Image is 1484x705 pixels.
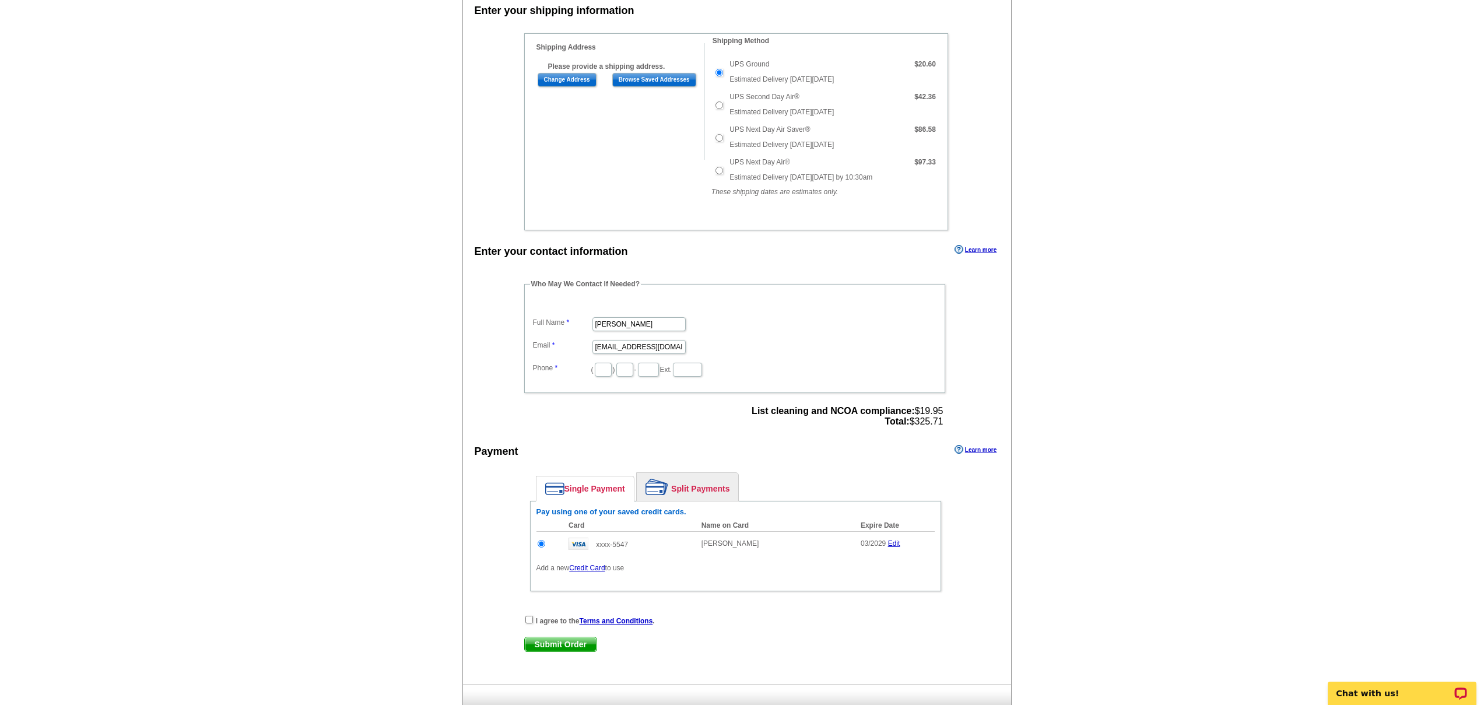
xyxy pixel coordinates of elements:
[729,173,872,181] span: Estimated Delivery [DATE][DATE] by 10:30am
[729,124,810,135] label: UPS Next Day Air Saver®
[536,563,935,573] p: Add a new to use
[538,73,597,87] input: Change Address
[545,482,564,495] img: single-payment.png
[475,244,628,259] div: Enter your contact information
[569,564,605,572] a: Credit Card
[475,444,518,460] div: Payment
[752,406,943,427] span: $19.95 $325.71
[701,539,759,548] span: [PERSON_NAME]
[914,125,936,134] strong: $86.58
[711,36,770,46] legend: Shipping Method
[885,416,909,426] strong: Total:
[536,43,704,51] h4: Shipping Address
[612,73,696,87] input: Browse Saved Addresses
[861,539,886,548] span: 03/2029
[955,245,997,254] a: Learn more
[637,473,738,501] a: Split Payments
[914,93,936,101] strong: $42.36
[914,158,936,166] strong: $97.33
[580,617,653,625] a: Terms and Conditions
[729,92,799,102] label: UPS Second Day Air®
[729,141,834,149] span: Estimated Delivery [DATE][DATE]
[711,188,838,196] em: These shipping dates are estimates only.
[752,406,914,416] strong: List cleaning and NCOA compliance:
[914,60,936,68] strong: $20.60
[563,520,696,532] th: Card
[536,507,935,517] h6: Pay using one of your saved credit cards.
[530,360,939,378] dd: ( ) - Ext.
[888,539,900,548] a: Edit
[533,317,591,328] label: Full Name
[596,541,628,549] span: xxxx-5547
[530,279,641,289] legend: Who May We Contact If Needed?
[955,445,997,454] a: Learn more
[536,476,634,501] a: Single Payment
[855,520,935,532] th: Expire Date
[536,617,655,625] strong: I agree to the .
[729,59,769,69] label: UPS Ground
[533,363,591,373] label: Phone
[475,3,634,19] div: Enter your shipping information
[569,538,588,550] img: visa.gif
[533,340,591,350] label: Email
[645,479,668,495] img: split-payment.png
[1320,668,1484,705] iframe: LiveChat chat widget
[729,108,834,116] span: Estimated Delivery [DATE][DATE]
[548,62,665,71] b: Please provide a shipping address.
[525,637,597,651] span: Submit Order
[729,75,834,83] span: Estimated Delivery [DATE][DATE]
[729,157,790,167] label: UPS Next Day Air®
[696,520,855,532] th: Name on Card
